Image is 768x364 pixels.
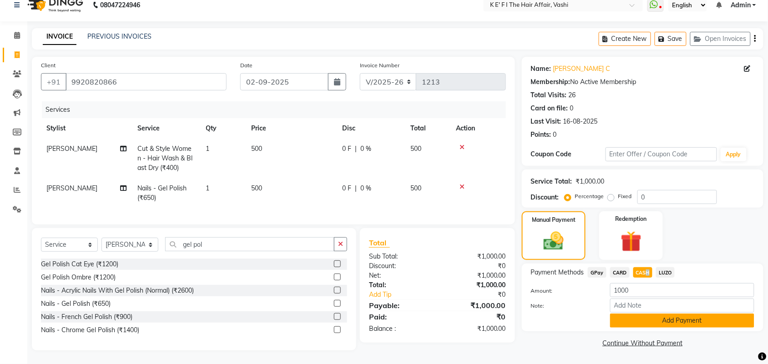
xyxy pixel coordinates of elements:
div: Service Total: [531,177,572,186]
div: Net: [362,271,438,280]
button: Open Invoices [690,32,751,46]
span: GPay [588,267,606,278]
div: ₹1,000.00 [437,300,513,311]
label: Redemption [616,215,647,223]
button: Create New [599,32,651,46]
span: Total [369,238,390,248]
div: Services [42,101,513,118]
div: ₹1,000.00 [437,252,513,261]
span: 1 [206,184,209,192]
div: Discount: [362,261,438,271]
span: 500 [251,145,262,153]
div: 0 [553,130,557,140]
th: Service [132,118,200,139]
th: Price [246,118,337,139]
span: Payment Methods [531,268,584,277]
div: Coupon Code [531,150,606,159]
div: Gel Polish Cat Eye (₹1200) [41,259,118,269]
th: Stylist [41,118,132,139]
div: ₹0 [437,311,513,322]
span: CASH [633,267,653,278]
div: 16-08-2025 [563,117,598,126]
div: Nails - Acrylic Nails With Gel Polish (Normal) (₹2600) [41,286,194,295]
div: Total: [362,280,438,290]
a: Continue Without Payment [524,339,762,348]
span: Nails - Gel Polish (₹650) [137,184,187,202]
label: Manual Payment [532,216,576,224]
label: Amount: [524,287,603,295]
span: LUZO [656,267,675,278]
label: Date [240,61,253,70]
button: Add Payment [610,314,754,328]
div: ₹1,000.00 [437,271,513,280]
input: Search or Scan [165,237,334,251]
div: Sub Total: [362,252,438,261]
span: 0 F [342,144,351,154]
span: | [355,184,357,193]
div: ₹0 [437,261,513,271]
span: 0 % [360,144,371,154]
th: Total [405,118,450,139]
div: Discount: [531,193,559,202]
span: [PERSON_NAME] [46,145,97,153]
span: Cut & Style Women - Hair Wash & Blast Dry (₹400) [137,145,192,172]
span: 500 [410,145,421,153]
div: Membership: [531,77,571,87]
div: No Active Membership [531,77,754,87]
div: Nails - Gel Polish (₹650) [41,299,111,309]
label: Client [41,61,56,70]
div: ₹0 [450,290,513,299]
div: ₹1,000.00 [437,324,513,334]
button: +91 [41,73,66,90]
label: Invoice Number [360,61,399,70]
span: 1 [206,145,209,153]
th: Action [450,118,506,139]
th: Disc [337,118,405,139]
input: Amount [610,283,754,297]
div: ₹1,000.00 [576,177,605,186]
button: Save [655,32,687,46]
a: INVOICE [43,29,76,45]
span: 500 [410,184,421,192]
img: _gift.svg [614,229,648,254]
div: Total Visits: [531,90,567,100]
a: [PERSON_NAME] C [553,64,611,74]
div: Points: [531,130,551,140]
a: Add Tip [362,290,450,299]
div: ₹1,000.00 [437,280,513,290]
div: Nails - Chrome Gel Polish (₹1400) [41,325,139,335]
label: Percentage [575,192,604,200]
div: Nails - French Gel Polish (₹900) [41,312,132,322]
button: Apply [721,148,747,161]
th: Qty [200,118,246,139]
span: [PERSON_NAME] [46,184,97,192]
input: Search by Name/Mobile/Email/Code [66,73,227,90]
a: PREVIOUS INVOICES [87,32,152,40]
div: Card on file: [531,104,568,113]
label: Note: [524,302,603,310]
input: Add Note [610,299,754,313]
div: Gel Polish Ombre (₹1200) [41,273,116,282]
span: CARD [610,267,630,278]
span: 0 F [342,184,351,193]
div: 26 [569,90,576,100]
div: Name: [531,64,551,74]
div: Paid: [362,311,438,322]
span: 0 % [360,184,371,193]
img: _cash.svg [537,229,570,253]
div: Payable: [362,300,438,311]
div: Balance : [362,324,438,334]
span: 500 [251,184,262,192]
input: Enter Offer / Coupon Code [606,147,717,161]
label: Fixed [618,192,632,200]
div: Last Visit: [531,117,561,126]
span: Admin [731,0,751,10]
div: 0 [570,104,574,113]
span: | [355,144,357,154]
